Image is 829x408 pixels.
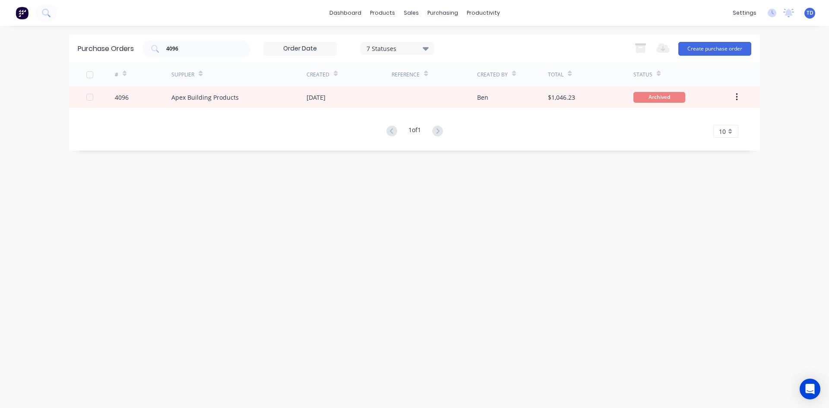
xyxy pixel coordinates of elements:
input: Order Date [264,42,336,55]
div: Created [307,71,329,79]
div: products [366,6,399,19]
div: 4096 [115,93,129,102]
div: Reference [392,71,420,79]
div: Status [633,71,652,79]
div: Purchase Orders [78,44,134,54]
div: 7 Statuses [367,44,428,53]
div: Created By [477,71,508,79]
div: productivity [462,6,504,19]
div: Apex Building Products [171,93,239,102]
div: # [115,71,118,79]
a: dashboard [325,6,366,19]
div: sales [399,6,423,19]
input: Search purchase orders... [165,44,237,53]
div: Total [548,71,563,79]
span: 10 [719,127,726,136]
div: Open Intercom Messenger [800,379,820,399]
div: $1,046.23 [548,93,575,102]
button: Create purchase order [678,42,751,56]
div: purchasing [423,6,462,19]
div: 1 of 1 [408,125,421,138]
img: Factory [16,6,28,19]
div: Ben [477,93,488,102]
div: [DATE] [307,93,326,102]
div: Supplier [171,71,194,79]
div: settings [728,6,761,19]
div: Archived [633,92,685,103]
span: TD [807,9,813,17]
